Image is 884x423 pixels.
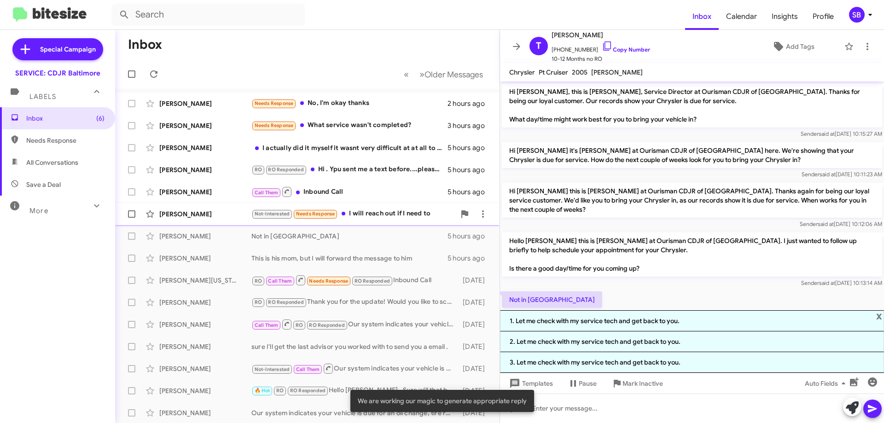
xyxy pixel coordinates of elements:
div: [PERSON_NAME] [159,320,251,329]
p: Not in [GEOGRAPHIC_DATA] [502,291,602,308]
div: Not in [GEOGRAPHIC_DATA] [251,232,448,241]
div: [DATE] [458,320,492,329]
button: SB [841,7,874,23]
span: [PHONE_NUMBER] [552,41,650,54]
span: RO Responded [290,388,326,394]
span: said at [818,220,834,227]
div: [DATE] [458,364,492,373]
div: [PERSON_NAME][US_STATE] [159,276,251,285]
button: Next [414,65,489,84]
button: Previous [398,65,414,84]
p: Hi [PERSON_NAME] it's [PERSON_NAME] at Ourisman CDJR of [GEOGRAPHIC_DATA] here. We're showing tha... [502,142,882,168]
p: Hi [PERSON_NAME], this is [PERSON_NAME], Service Director at Ourisman CDJR of [GEOGRAPHIC_DATA]. ... [502,83,882,127]
li: 2. Let me check with my service tech and get back to you. [500,331,884,352]
span: » [419,69,425,80]
span: RO [255,167,262,173]
span: Sender [DATE] 10:15:27 AM [801,130,882,137]
span: Older Messages [425,70,483,80]
div: Inbound Call [251,274,458,286]
a: Copy Number [602,46,650,53]
span: Special Campaign [40,45,96,54]
span: Call Them [268,278,292,284]
div: [PERSON_NAME] [159,364,251,373]
div: [PERSON_NAME] [159,342,251,351]
div: [DATE] [458,298,492,307]
div: 5 hours ago [448,254,492,263]
span: Pt Cruiser [539,68,568,76]
span: Mark Inactive [622,375,663,392]
div: [PERSON_NAME] [159,99,251,108]
div: What service wasn't completed? [251,120,448,131]
button: Mark Inactive [604,375,670,392]
div: [PERSON_NAME] [159,209,251,219]
span: [PERSON_NAME] [591,68,643,76]
span: Sender [DATE] 10:12:06 AM [800,220,882,227]
button: Add Tags [745,38,840,55]
span: We are working our magic to generate appropriate reply [358,396,527,406]
span: Inbox [26,114,105,123]
span: Sender [DATE] 10:11:23 AM [802,171,882,178]
span: 10-12 Months no RO [552,54,650,64]
div: [PERSON_NAME] [159,386,251,395]
a: Profile [805,3,841,30]
span: RO Responded [309,322,344,328]
div: [DATE] [458,342,492,351]
button: Auto Fields [797,375,856,392]
div: 2 hours ago [448,99,492,108]
span: RO Responded [355,278,390,284]
span: [PERSON_NAME] [552,29,650,41]
a: Insights [764,3,805,30]
span: Pause [579,375,597,392]
button: Pause [560,375,604,392]
span: Templates [507,375,553,392]
div: 5 hours ago [448,143,492,152]
span: (6) [96,114,105,123]
span: Add Tags [786,38,814,55]
div: [PERSON_NAME] [159,298,251,307]
div: 5 hours ago [448,232,492,241]
div: 3 hours ago [448,121,492,130]
span: Call Them [255,322,279,328]
p: Hi [PERSON_NAME] this is [PERSON_NAME] at Ourisman CDJR of [GEOGRAPHIC_DATA]. Thanks again for be... [502,183,882,218]
div: Our system indicates your vehicle is due for an oil change, tire rotation, brake inspection, and ... [251,363,458,374]
div: [DATE] [458,276,492,285]
span: Not-Interested [255,366,290,372]
p: Hello [PERSON_NAME] this is [PERSON_NAME] at Ourisman CDJR of [GEOGRAPHIC_DATA]. I just wanted to... [502,232,882,277]
div: [PERSON_NAME] [159,121,251,130]
a: Calendar [719,3,764,30]
a: Inbox [685,3,719,30]
span: 🔥 Hot [255,388,270,394]
span: Labels [29,93,56,101]
span: Not-Interested [255,211,290,217]
div: I actually did it myself it wasnt very difficult at at all to change the hub and control arms jus... [251,143,448,152]
div: Hi . Ypu sent me a text before....please see the response [251,164,448,175]
div: Hello [PERSON_NAME] , Sure will that be a oil change and tire rotation [251,385,458,396]
span: Needs Response [255,122,294,128]
span: All Conversations [26,158,78,167]
div: Our system indicates your vehicle is due for an oil change, tire rotation, brake inspection, and ... [251,408,458,417]
span: RO [255,299,262,305]
input: Search [111,4,305,26]
span: RO Responded [268,299,303,305]
div: No, I'm okay thanks [251,98,448,109]
div: I will reach out if I need to [251,209,455,219]
div: [PERSON_NAME] [159,254,251,263]
div: [PERSON_NAME] [159,408,251,417]
span: Needs Response [296,211,335,217]
span: Sender [DATE] 10:13:14 AM [801,279,882,286]
span: Needs Response [255,100,294,106]
span: RO [296,322,303,328]
button: Templates [500,375,560,392]
span: Chrysler [509,68,535,76]
div: Inbound Call [251,186,448,197]
span: Needs Response [309,278,348,284]
span: RO [255,278,262,284]
div: sure I'll get the last advisor you worked with to send you a email . [251,342,458,351]
li: 3. Let me check with my service tech and get back to you. [500,352,884,373]
span: 2005 [572,68,587,76]
span: RO Responded [268,167,303,173]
